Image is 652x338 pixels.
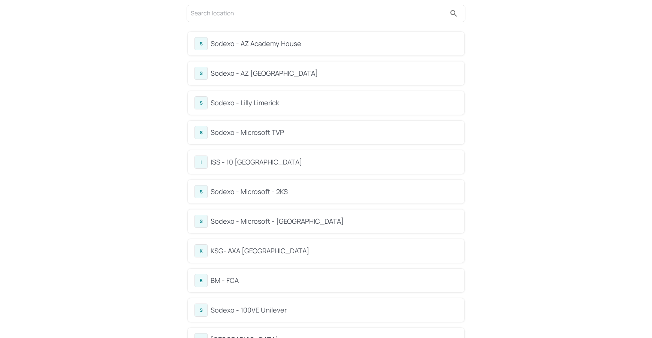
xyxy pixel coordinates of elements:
[194,156,208,169] div: I
[194,126,208,139] div: S
[211,275,458,286] div: BM - FCA
[194,244,208,257] div: K
[211,157,458,167] div: ISS - 10 [GEOGRAPHIC_DATA]
[194,185,208,198] div: S
[446,6,461,21] button: search
[211,305,458,315] div: Sodexo - 100VE Unilever
[194,304,208,317] div: S
[194,96,208,109] div: S
[211,216,458,226] div: Sodexo - Microsoft - [GEOGRAPHIC_DATA]
[194,37,208,50] div: S
[211,98,458,108] div: Sodexo - Lilly Limerick
[211,39,458,49] div: Sodexo - AZ Academy House
[211,68,458,78] div: Sodexo - AZ [GEOGRAPHIC_DATA]
[194,67,208,80] div: S
[211,187,458,197] div: Sodexo - Microsoft - 2KS
[194,215,208,228] div: S
[211,127,458,138] div: Sodexo - Microsoft TVP
[191,7,446,19] input: Search location
[194,274,208,287] div: B
[211,246,458,256] div: KSG- AXA [GEOGRAPHIC_DATA]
